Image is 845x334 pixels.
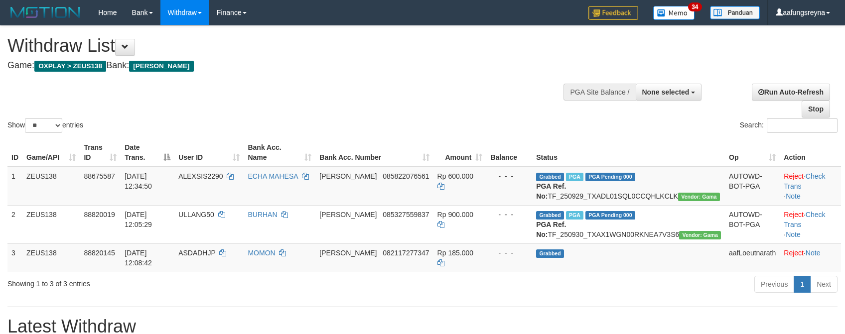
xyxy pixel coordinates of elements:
span: Grabbed [536,173,564,181]
th: Game/API: activate to sort column ascending [22,138,80,167]
span: 34 [688,2,702,11]
td: AUTOWD-BOT-PGA [725,167,780,206]
input: Search: [767,118,838,133]
a: Check Trans [784,211,825,228]
td: 1 [7,167,22,206]
span: [DATE] 12:34:50 [125,172,152,190]
span: 88820019 [84,211,115,219]
span: Rp 600.000 [437,172,473,180]
a: Previous [754,276,794,293]
a: ECHA MAHESA [248,172,297,180]
th: User ID: activate to sort column ascending [174,138,244,167]
img: Button%20Memo.svg [653,6,695,20]
span: ULLANG50 [178,211,214,219]
a: Check Trans [784,172,825,190]
a: Reject [784,249,804,257]
span: Grabbed [536,249,564,258]
span: Marked by aafpengsreynich [566,173,583,181]
a: Reject [784,211,804,219]
div: - - - [490,171,528,181]
th: Trans ID: activate to sort column ascending [80,138,121,167]
th: Date Trans.: activate to sort column descending [121,138,174,167]
a: Note [786,192,801,200]
td: · [780,243,841,272]
span: [PERSON_NAME] [319,249,377,257]
span: None selected [642,88,690,96]
span: Vendor URL: https://trx31.1velocity.biz [679,231,721,239]
span: 88675587 [84,172,115,180]
a: Reject [784,172,804,180]
a: Note [786,230,801,238]
span: PGA Pending [585,173,635,181]
a: Note [806,249,821,257]
span: Rp 900.000 [437,211,473,219]
span: ASDADHJP [178,249,215,257]
th: ID [7,138,22,167]
span: Copy 082117277347 to clipboard [383,249,429,257]
span: [PERSON_NAME] [319,211,377,219]
th: Balance [486,138,532,167]
a: Next [810,276,838,293]
span: ALEXSIS2290 [178,172,223,180]
td: · · [780,205,841,243]
a: 1 [794,276,811,293]
td: ZEUS138 [22,167,80,206]
th: Bank Acc. Name: activate to sort column ascending [244,138,315,167]
span: [DATE] 12:08:42 [125,249,152,267]
span: 88820145 [84,249,115,257]
span: [PERSON_NAME] [319,172,377,180]
span: Grabbed [536,211,564,220]
label: Show entries [7,118,83,133]
td: ZEUS138 [22,205,80,243]
b: PGA Ref. No: [536,221,566,238]
td: aafLoeutnarath [725,243,780,272]
th: Op: activate to sort column ascending [725,138,780,167]
td: TF_250930_TXAX1WGN00RKNEA7V3S6 [532,205,725,243]
a: Run Auto-Refresh [752,84,830,101]
span: Copy 085327559837 to clipboard [383,211,429,219]
img: panduan.png [710,6,760,19]
span: Marked by aafpengsreynich [566,211,583,220]
td: 2 [7,205,22,243]
div: PGA Site Balance / [563,84,635,101]
h4: Game: Bank: [7,61,554,71]
th: Status [532,138,725,167]
td: TF_250929_TXADL01SQL0CCQHLKCLK [532,167,725,206]
a: MOMON [248,249,275,257]
td: ZEUS138 [22,243,80,272]
th: Action [780,138,841,167]
td: 3 [7,243,22,272]
span: Vendor URL: https://trx31.1velocity.biz [678,193,720,201]
a: Stop [802,101,830,117]
span: PGA Pending [585,211,635,220]
span: [PERSON_NAME] [129,61,193,72]
img: Feedback.jpg [588,6,638,20]
span: Rp 185.000 [437,249,473,257]
td: AUTOWD-BOT-PGA [725,205,780,243]
span: OXPLAY > ZEUS138 [34,61,106,72]
a: BURHAN [248,211,277,219]
td: · · [780,167,841,206]
div: - - - [490,248,528,258]
span: Copy 085822076561 to clipboard [383,172,429,180]
label: Search: [740,118,838,133]
th: Amount: activate to sort column ascending [433,138,487,167]
img: MOTION_logo.png [7,5,83,20]
div: - - - [490,210,528,220]
button: None selected [636,84,702,101]
b: PGA Ref. No: [536,182,566,200]
span: [DATE] 12:05:29 [125,211,152,228]
div: Showing 1 to 3 of 3 entries [7,275,345,289]
select: Showentries [25,118,62,133]
th: Bank Acc. Number: activate to sort column ascending [315,138,433,167]
h1: Withdraw List [7,36,554,56]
